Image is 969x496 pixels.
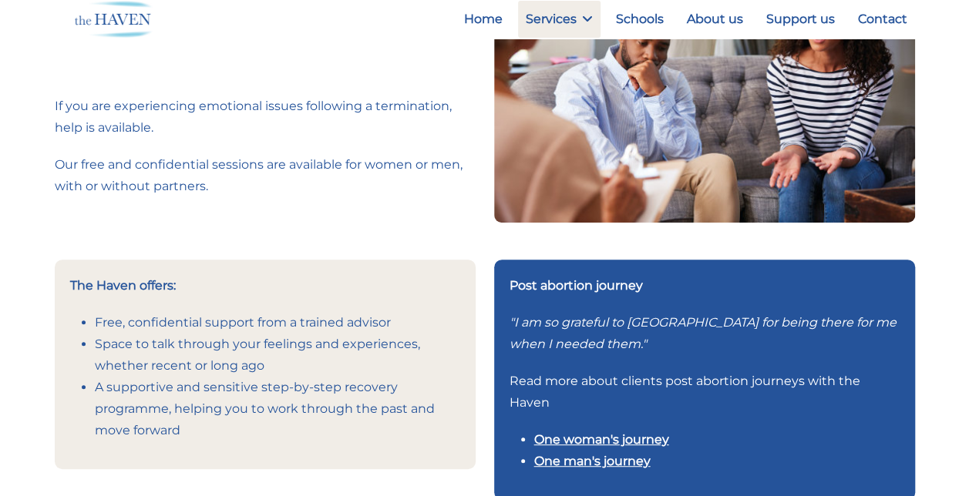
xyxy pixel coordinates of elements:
[95,377,460,441] li: A supportive and sensitive step-by-step recovery programme, helping you to work through the past ...
[55,96,476,139] p: If you are experiencing emotional issues following a termination, help is available.
[510,278,643,293] strong: Post abortion journey
[534,432,669,447] a: One woman's journey
[70,278,176,293] strong: The Haven offers:
[510,312,900,355] p: "I am so grateful to [GEOGRAPHIC_DATA] for being there for me when I needed them."
[679,1,751,38] a: About us
[759,1,843,38] a: Support us
[55,154,476,197] p: Our free and confidential sessions are available for women or men, with or without partners.
[850,1,915,38] a: Contact
[95,333,460,377] li: Space to talk through your feelings and experiences, whether recent or long ago
[518,1,601,38] a: Services
[95,312,460,333] li: Free, confidential support from a trained advisor
[456,1,510,38] a: Home
[534,454,651,468] a: One man's journey
[608,1,671,38] a: Schools
[510,370,900,414] p: Read more about clients post abortion journeys with the Haven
